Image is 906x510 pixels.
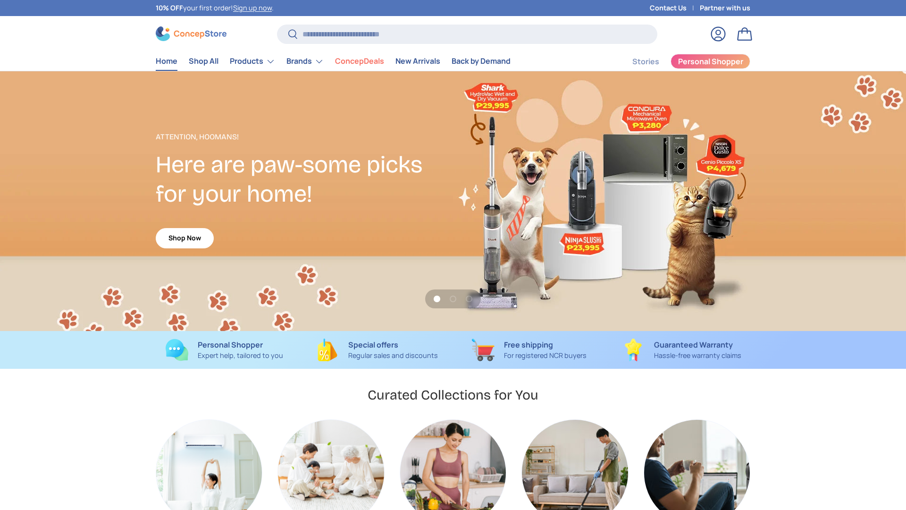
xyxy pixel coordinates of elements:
a: Brands [286,52,324,71]
img: ConcepStore [156,26,226,41]
strong: Guaranteed Warranty [654,340,733,350]
strong: 10% OFF [156,3,183,12]
a: Special offers Regular sales and discounts [308,339,445,361]
a: Shop All [189,52,218,70]
a: Personal Shopper [671,54,750,69]
a: Shop Now [156,228,214,248]
p: Regular sales and discounts [348,350,438,361]
h2: Here are paw-some picks for your home! [156,150,453,209]
a: ConcepDeals [335,52,384,70]
strong: Free shipping [504,340,553,350]
strong: Special offers [348,340,398,350]
a: Products [230,52,275,71]
h2: Curated Collections for You [368,386,538,404]
p: your first order! . [156,3,274,13]
a: Partner with us [700,3,750,13]
p: For registered NCR buyers [504,350,587,361]
summary: Products [224,52,281,71]
a: Free shipping For registered NCR buyers [461,339,598,361]
a: New Arrivals [395,52,440,70]
a: Stories [632,52,659,71]
nav: Primary [156,52,511,71]
p: Expert help, tailored to you [198,350,283,361]
a: Back by Demand [452,52,511,70]
a: Contact Us [650,3,700,13]
p: Attention, Hoomans! [156,131,453,143]
summary: Brands [281,52,329,71]
nav: Secondary [610,52,750,71]
a: Personal Shopper Expert help, tailored to you [156,339,293,361]
a: Home [156,52,177,70]
strong: Personal Shopper [198,340,263,350]
p: Hassle-free warranty claims [654,350,741,361]
span: Personal Shopper [678,58,743,65]
a: Guaranteed Warranty Hassle-free warranty claims [613,339,750,361]
a: Sign up now [233,3,272,12]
